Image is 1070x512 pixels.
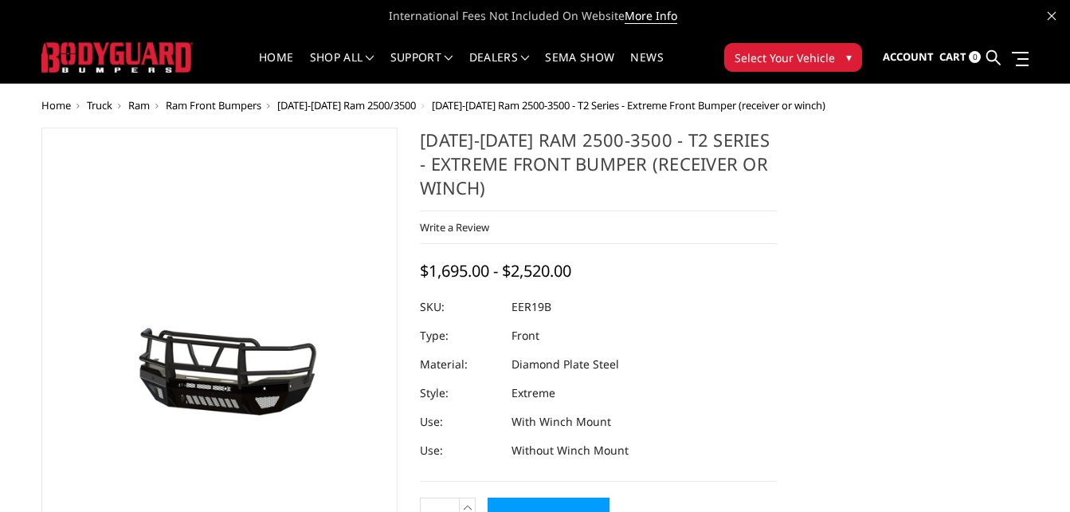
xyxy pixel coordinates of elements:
a: Home [259,52,293,83]
a: [DATE]-[DATE] Ram 2500/3500 [277,98,416,112]
a: Account [883,36,934,79]
dd: EER19B [511,293,551,321]
dd: With Winch Mount [511,408,611,436]
a: shop all [310,52,374,83]
a: Support [390,52,453,83]
img: 2019-2026 Ram 2500-3500 - T2 Series - Extreme Front Bumper (receiver or winch) [46,286,394,448]
a: Ram [128,98,150,112]
span: 0 [969,51,981,63]
a: Dealers [469,52,530,83]
span: ▾ [846,49,852,65]
dt: Material: [420,350,500,379]
a: Truck [87,98,112,112]
dt: Type: [420,321,500,350]
button: Select Your Vehicle [724,43,862,72]
dt: Use: [420,436,500,465]
dt: SKU: [420,293,500,321]
span: $1,695.00 - $2,520.00 [420,260,571,282]
h1: [DATE]-[DATE] Ram 2500-3500 - T2 Series - Extreme Front Bumper (receiver or winch) [420,128,777,211]
dd: Without Winch Mount [511,436,629,465]
a: SEMA Show [545,52,614,83]
span: [DATE]-[DATE] Ram 2500-3500 - T2 Series - Extreme Front Bumper (receiver or winch) [432,98,825,112]
dt: Use: [420,408,500,436]
img: BODYGUARD BUMPERS [41,42,193,72]
dt: Style: [420,379,500,408]
dd: Extreme [511,379,555,408]
span: Select Your Vehicle [735,49,835,66]
a: Cart 0 [939,36,981,79]
dd: Front [511,321,539,350]
span: Cart [939,49,966,64]
span: Account [883,49,934,64]
a: Home [41,98,71,112]
a: More Info [625,8,677,24]
a: Ram Front Bumpers [166,98,261,112]
dd: Diamond Plate Steel [511,350,619,379]
a: News [630,52,663,83]
a: Write a Review [420,220,489,234]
